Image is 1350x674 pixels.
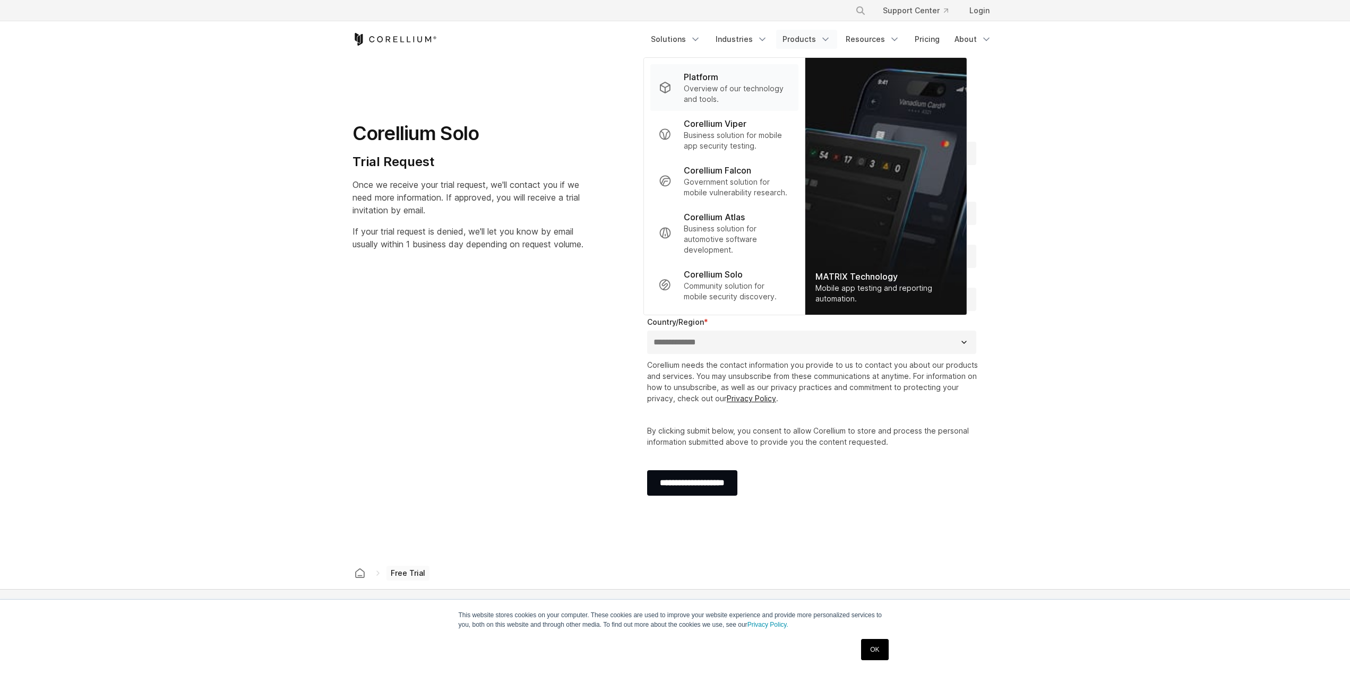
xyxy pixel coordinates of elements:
[776,30,837,49] a: Products
[386,566,429,581] span: Free Trial
[684,211,745,223] p: Corellium Atlas
[815,283,956,304] div: Mobile app testing and reporting automation.
[684,223,789,255] p: Business solution for automotive software development.
[650,64,798,111] a: Platform Overview of our technology and tools.
[644,30,707,49] a: Solutions
[684,117,746,130] p: Corellium Viper
[650,262,798,308] a: Corellium Solo Community solution for mobile security discovery.
[709,30,774,49] a: Industries
[352,122,583,145] h1: Corellium Solo
[815,270,956,283] div: MATRIX Technology
[352,226,583,249] span: If your trial request is denied, we'll let you know by email usually within 1 business day depend...
[961,1,998,20] a: Login
[727,394,776,403] a: Privacy Policy
[650,204,798,262] a: Corellium Atlas Business solution for automotive software development.
[352,154,583,170] h4: Trial Request
[352,33,437,46] a: Corellium Home
[908,30,946,49] a: Pricing
[644,30,998,49] div: Navigation Menu
[350,566,369,581] a: Corellium home
[842,1,998,20] div: Navigation Menu
[684,281,789,302] p: Community solution for mobile security discovery.
[459,610,892,629] p: This website stores cookies on your computer. These cookies are used to improve your website expe...
[805,58,966,315] a: MATRIX Technology Mobile app testing and reporting automation.
[352,179,580,215] span: Once we receive your trial request, we'll contact you if we need more information. If approved, y...
[647,359,981,404] p: Corellium needs the contact information you provide to us to contact you about our products and s...
[839,30,906,49] a: Resources
[684,177,789,198] p: Government solution for mobile vulnerability research.
[747,621,788,628] a: Privacy Policy.
[647,425,981,447] p: By clicking submit below, you consent to allow Corellium to store and process the personal inform...
[684,71,718,83] p: Platform
[650,111,798,158] a: Corellium Viper Business solution for mobile app security testing.
[948,30,998,49] a: About
[874,1,957,20] a: Support Center
[650,158,798,204] a: Corellium Falcon Government solution for mobile vulnerability research.
[684,164,751,177] p: Corellium Falcon
[684,130,789,151] p: Business solution for mobile app security testing.
[861,639,888,660] a: OK
[805,58,966,315] img: Matrix_WebNav_1x
[684,83,789,105] p: Overview of our technology and tools.
[851,1,870,20] button: Search
[647,317,704,326] span: Country/Region
[684,268,743,281] p: Corellium Solo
